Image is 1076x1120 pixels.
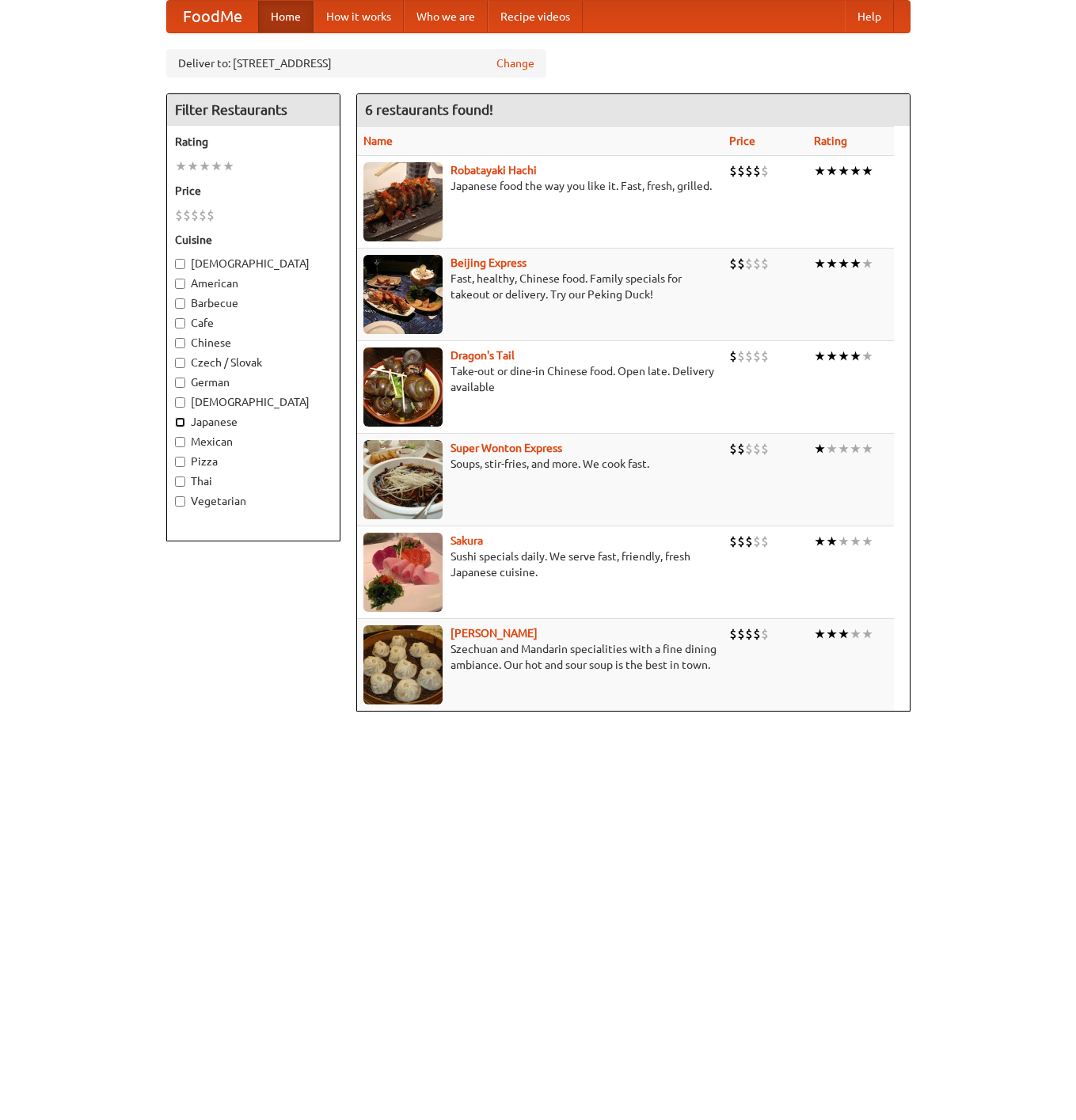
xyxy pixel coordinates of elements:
[745,255,753,272] li: $
[365,102,493,117] ng-pluralize: 6 restaurants found!
[850,533,861,550] li: ★
[363,363,717,395] p: Take-out or dine-in Chinese food. Open late. Delivery available
[850,162,861,180] li: ★
[814,255,826,272] li: ★
[729,533,737,550] li: $
[488,1,583,32] a: Recipe videos
[167,1,258,32] a: FoodMe
[814,135,847,147] a: Rating
[838,440,850,457] li: ★
[187,158,199,175] li: ★
[850,347,861,365] li: ★
[737,625,745,643] li: $
[363,347,443,427] img: dragon.jpg
[861,625,873,643] li: ★
[761,440,769,457] li: $
[814,625,826,643] li: ★
[175,496,185,507] input: Vegetarian
[761,255,769,272] li: $
[761,533,769,550] li: $
[175,335,332,351] label: Chinese
[729,625,737,643] li: $
[175,295,332,311] label: Barbecue
[861,347,873,365] li: ★
[314,1,404,32] a: How it works
[363,271,717,302] p: Fast, healthy, Chinese food. Family specials for takeout or delivery. Try our Peking Duck!
[363,135,393,147] a: Name
[175,414,332,430] label: Japanese
[861,533,873,550] li: ★
[826,162,838,180] li: ★
[729,255,737,272] li: $
[826,625,838,643] li: ★
[175,454,332,469] label: Pizza
[826,255,838,272] li: ★
[258,1,314,32] a: Home
[753,255,761,272] li: $
[745,440,753,457] li: $
[363,533,443,612] img: sakura.jpg
[845,1,894,32] a: Help
[753,162,761,180] li: $
[363,255,443,334] img: beijing.jpg
[826,347,838,365] li: ★
[451,627,538,640] a: [PERSON_NAME]
[814,162,826,180] li: ★
[363,440,443,519] img: superwonton.jpg
[404,1,488,32] a: Who we are
[745,347,753,365] li: $
[175,338,185,348] input: Chinese
[826,533,838,550] li: ★
[175,318,185,328] input: Cafe
[838,162,850,180] li: ★
[175,298,185,309] input: Barbecue
[175,183,332,199] h5: Price
[753,440,761,457] li: $
[363,162,443,241] img: robatayaki.jpg
[175,374,332,390] label: German
[838,255,850,272] li: ★
[175,259,185,269] input: [DEMOGRAPHIC_DATA]
[850,440,861,457] li: ★
[175,457,185,467] input: Pizza
[729,135,755,147] a: Price
[175,358,185,368] input: Czech / Slovak
[199,158,211,175] li: ★
[838,625,850,643] li: ★
[753,347,761,365] li: $
[451,256,527,269] b: Beijing Express
[175,417,185,427] input: Japanese
[737,162,745,180] li: $
[861,440,873,457] li: ★
[191,207,199,224] li: $
[175,275,332,291] label: American
[814,440,826,457] li: ★
[737,347,745,365] li: $
[167,94,340,126] h4: Filter Restaurants
[451,164,537,177] a: Robatayaki Hachi
[745,533,753,550] li: $
[451,349,515,362] b: Dragon's Tail
[451,534,483,547] b: Sakura
[175,158,187,175] li: ★
[175,476,185,487] input: Thai
[761,162,769,180] li: $
[861,162,873,180] li: ★
[850,255,861,272] li: ★
[363,549,717,580] p: Sushi specials daily. We serve fast, friendly, fresh Japanese cuisine.
[451,442,562,454] b: Super Wonton Express
[175,134,332,150] h5: Rating
[496,55,534,71] a: Change
[175,355,332,370] label: Czech / Slovak
[175,315,332,331] label: Cafe
[166,49,546,78] div: Deliver to: [STREET_ADDRESS]
[175,434,332,450] label: Mexican
[737,533,745,550] li: $
[175,378,185,388] input: German
[729,162,737,180] li: $
[175,207,183,224] li: $
[737,440,745,457] li: $
[175,256,332,271] label: [DEMOGRAPHIC_DATA]
[222,158,234,175] li: ★
[199,207,207,224] li: $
